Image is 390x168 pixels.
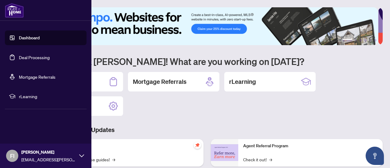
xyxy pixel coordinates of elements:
[194,141,201,149] span: pushpin
[112,156,115,163] span: →
[21,156,76,163] span: [EMAIL_ADDRESS][PERSON_NAME][DOMAIN_NAME]
[32,7,378,45] img: Slide 0
[21,149,76,155] span: [PERSON_NAME]
[360,39,362,41] button: 3
[10,152,15,160] span: FI
[32,55,383,67] h1: Welcome back [PERSON_NAME]! What are you working on [DATE]?
[211,144,238,161] img: Agent Referral Program
[19,35,40,41] a: Dashboard
[19,55,50,60] a: Deal Processing
[366,147,384,165] button: Open asap
[32,126,383,134] h3: Brokerage & Industry Updates
[19,93,82,100] span: rLearning
[243,156,272,163] a: Check it out!→
[5,3,24,18] img: logo
[342,39,352,41] button: 1
[364,39,367,41] button: 4
[64,143,199,149] p: Self-Help
[229,77,256,86] h2: rLearning
[374,39,377,41] button: 6
[19,74,55,80] a: Mortgage Referrals
[269,156,272,163] span: →
[243,143,378,149] p: Agent Referral Program
[355,39,357,41] button: 2
[369,39,372,41] button: 5
[133,77,186,86] h2: Mortgage Referrals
